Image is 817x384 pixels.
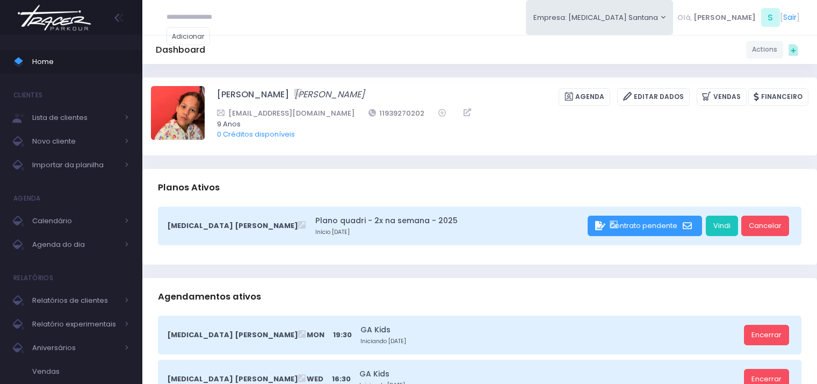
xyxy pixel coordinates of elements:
[151,86,205,143] label: Alterar foto de perfil
[32,134,118,148] span: Novo cliente
[158,172,220,203] h3: Planos Ativos
[783,39,804,60] div: Quick actions
[783,12,797,23] a: Sair
[693,12,756,23] span: [PERSON_NAME]
[744,325,789,345] a: Encerrar
[359,368,740,380] a: GA Kids
[217,108,355,119] a: [EMAIL_ADDRESS][DOMAIN_NAME]
[217,129,295,139] a: 0 Créditos disponíveis
[13,267,53,289] h4: Relatórios
[294,88,365,106] a: [PERSON_NAME]
[617,88,690,106] a: Editar Dados
[294,88,365,101] i: [PERSON_NAME]
[32,317,118,331] span: Relatório experimentais
[32,294,118,308] span: Relatórios de clientes
[706,216,738,236] a: Vindi
[333,330,352,340] span: 19:30
[360,324,740,336] a: GA Kids
[217,88,289,106] a: [PERSON_NAME]
[360,337,740,346] small: Iniciando [DATE]
[677,12,692,23] span: Olá,
[32,55,129,69] span: Home
[156,45,205,55] h5: Dashboard
[315,228,584,237] small: Início [DATE]
[217,119,794,130] span: 9 Anos
[368,108,425,119] a: 11939270202
[32,341,118,355] span: Aniversários
[697,88,747,106] a: Vendas
[13,188,41,209] h4: Agenda
[746,41,783,59] a: Actions
[32,111,118,125] span: Lista de clientes
[559,88,610,106] a: Agenda
[167,27,211,45] a: Adicionar
[32,365,129,379] span: Vendas
[32,158,118,172] span: Importar da planilha
[158,281,261,312] h3: Agendamentos ativos
[167,221,298,231] span: [MEDICAL_DATA] [PERSON_NAME]
[151,86,205,140] img: Valentina Eduarda Azevedo
[307,330,324,340] span: Mon
[741,216,789,236] a: Cancelar
[32,214,118,228] span: Calendário
[748,88,808,106] a: Financeiro
[315,215,584,226] a: Plano quadri - 2x na semana - 2025
[13,84,42,106] h4: Clientes
[761,8,780,27] span: S
[610,221,677,231] span: Contrato pendente
[167,330,298,340] span: [MEDICAL_DATA] [PERSON_NAME]
[32,238,118,252] span: Agenda do dia
[673,5,804,30] div: [ ]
